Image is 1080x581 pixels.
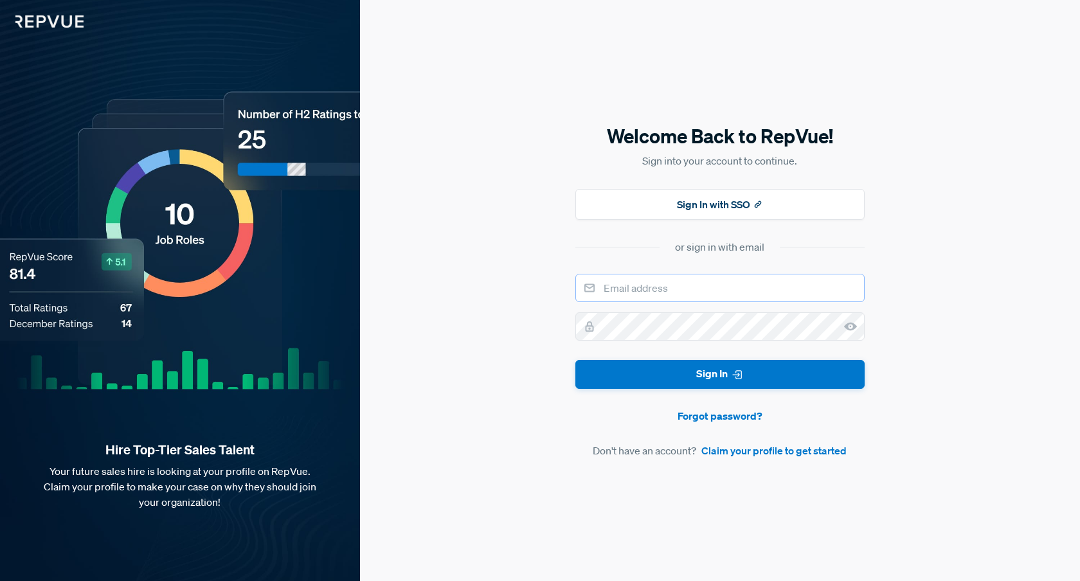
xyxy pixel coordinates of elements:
[575,274,865,302] input: Email address
[575,153,865,168] p: Sign into your account to continue.
[21,442,339,458] strong: Hire Top-Tier Sales Talent
[701,443,847,458] a: Claim your profile to get started
[575,443,865,458] article: Don't have an account?
[575,189,865,220] button: Sign In with SSO
[575,360,865,389] button: Sign In
[575,123,865,150] h5: Welcome Back to RepVue!
[575,408,865,424] a: Forgot password?
[675,239,764,255] div: or sign in with email
[21,463,339,510] p: Your future sales hire is looking at your profile on RepVue. Claim your profile to make your case...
